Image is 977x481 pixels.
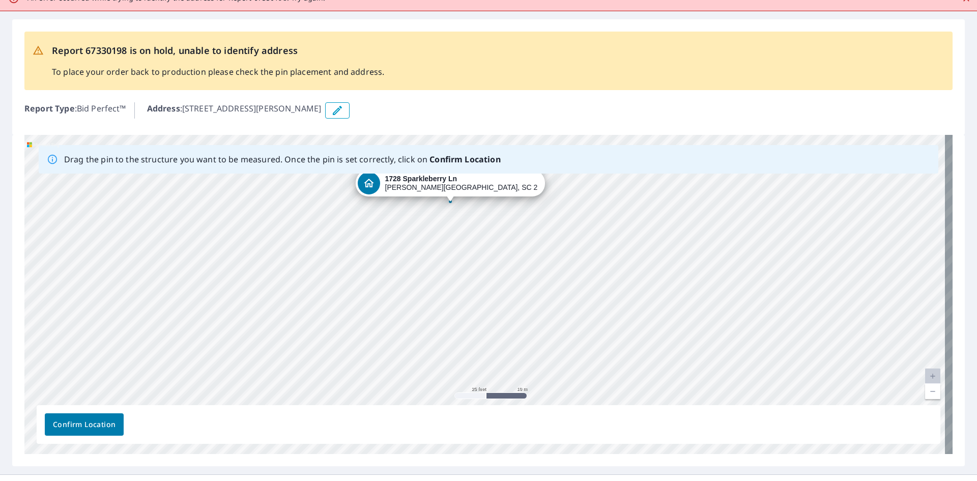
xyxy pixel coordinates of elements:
div: [PERSON_NAME][GEOGRAPHIC_DATA], SC 29455 [385,175,538,192]
b: Address [147,103,180,114]
button: Confirm Location [45,413,124,436]
strong: 1728 Sparkleberry Ln [385,175,457,183]
b: Report Type [24,103,75,114]
a: Current Level 20, Zoom In Disabled [925,369,940,384]
p: Report 67330198 is on hold, unable to identify address [52,44,384,58]
p: Drag the pin to the structure you want to be measured. Once the pin is set correctly, click on [64,153,501,165]
p: To place your order back to production please check the pin placement and address. [52,66,384,78]
p: : Bid Perfect™ [24,102,126,119]
p: : [STREET_ADDRESS][PERSON_NAME] [147,102,322,119]
span: Confirm Location [53,418,116,431]
div: Dropped pin, building 1, Residential property, 1728 Sparkleberry Ln Johns Island, SC 29455 [356,170,545,202]
b: Confirm Location [429,154,500,165]
a: Current Level 20, Zoom Out [925,384,940,399]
